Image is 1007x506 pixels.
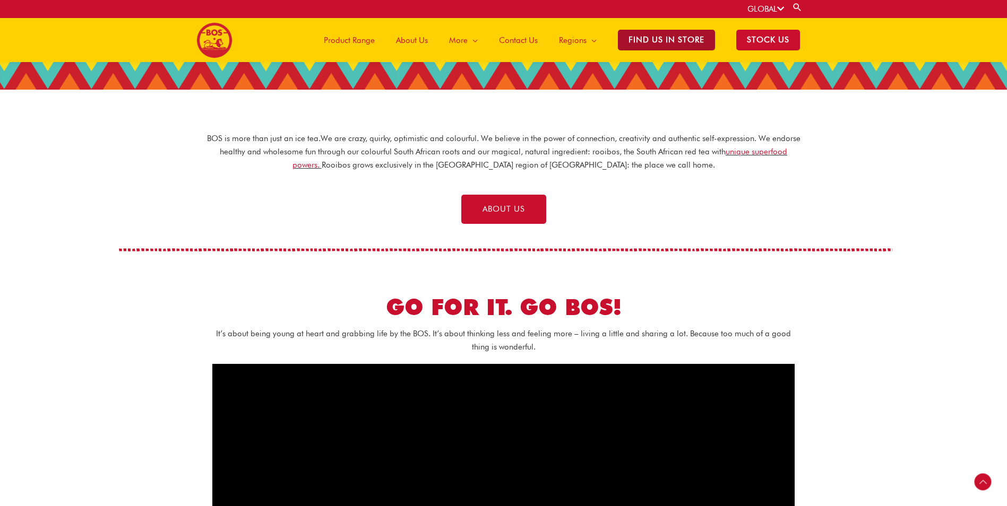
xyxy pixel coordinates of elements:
[618,30,715,50] span: Find Us in Store
[726,18,811,62] a: STOCK US
[385,18,438,62] a: About Us
[196,22,233,58] img: BOS logo finals-200px
[270,293,737,322] h2: GO FOR IT. GO BOS!
[559,24,587,56] span: Regions
[313,18,385,62] a: Product Range
[488,18,548,62] a: Contact Us
[292,147,788,170] a: unique superfood powers.
[438,18,488,62] a: More
[216,329,791,352] span: It’s about being young at heart and grabbing life by the BOS. It’s about thinking less and feelin...
[324,24,375,56] span: Product Range
[206,132,801,171] p: BOS is more than just an ice tea. We are crazy, quirky, optimistic and colourful. We believe in t...
[747,4,784,14] a: GLOBAL
[548,18,607,62] a: Regions
[792,2,803,12] a: Search button
[396,24,428,56] span: About Us
[499,24,538,56] span: Contact Us
[736,30,800,50] span: STOCK US
[483,205,525,213] span: ABOUT US
[461,195,546,224] a: ABOUT US
[305,18,811,62] nav: Site Navigation
[607,18,726,62] a: Find Us in Store
[449,24,468,56] span: More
